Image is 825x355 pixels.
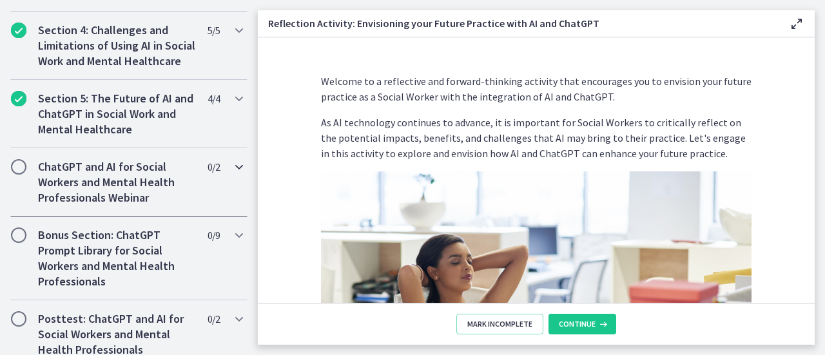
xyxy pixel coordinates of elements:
p: As AI technology continues to advance, it is important for Social Workers to critically reflect o... [321,115,752,161]
button: Mark Incomplete [456,314,543,334]
span: Continue [559,319,596,329]
h2: Bonus Section: ChatGPT Prompt Library for Social Workers and Mental Health Professionals [38,227,195,289]
i: Completed [11,23,26,38]
h2: Section 4: Challenges and Limitations of Using AI in Social Work and Mental Healthcare [38,23,195,69]
span: 0 / 2 [208,311,220,327]
span: 0 / 2 [208,159,220,175]
h3: Reflection Activity: Envisioning your Future Practice with AI and ChatGPT [268,15,768,31]
i: Completed [11,91,26,106]
span: 4 / 4 [208,91,220,106]
button: Continue [548,314,616,334]
h2: Section 5: The Future of AI and ChatGPT in Social Work and Mental Healthcare [38,91,195,137]
span: 5 / 5 [208,23,220,38]
span: 0 / 9 [208,227,220,243]
span: Mark Incomplete [467,319,532,329]
p: Welcome to a reflective and forward-thinking activity that encourages you to envision your future... [321,73,752,104]
h2: ChatGPT and AI for Social Workers and Mental Health Professionals Webinar [38,159,195,206]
